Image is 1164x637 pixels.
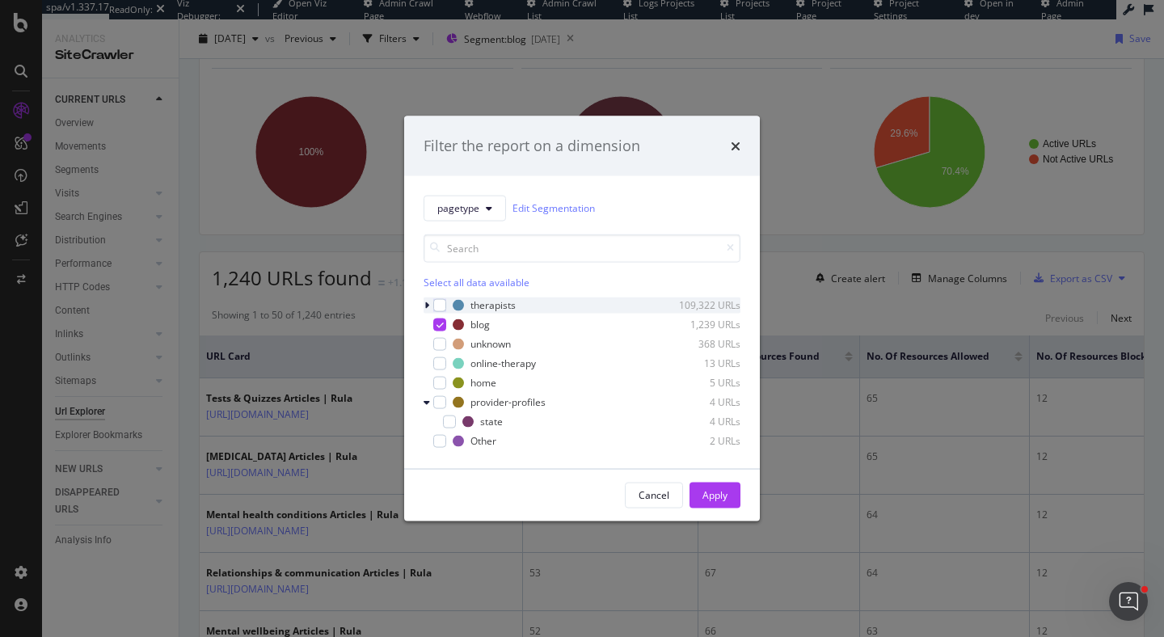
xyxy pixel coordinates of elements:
div: therapists [470,298,516,312]
button: Apply [690,482,740,508]
div: 13 URLs [661,356,740,370]
div: home [470,376,496,390]
div: provider-profiles [470,395,546,409]
div: 4 URLs [661,395,740,409]
div: Apply [702,488,727,502]
button: pagetype [424,195,506,221]
span: pagetype [437,201,479,215]
div: state [480,415,503,428]
div: 1,239 URLs [661,318,740,331]
div: times [731,136,740,157]
div: Other [470,434,496,448]
div: modal [404,116,760,521]
button: Cancel [625,482,683,508]
div: 368 URLs [661,337,740,351]
div: blog [470,318,490,331]
a: Edit Segmentation [512,200,595,217]
div: 5 URLs [661,376,740,390]
div: 2 URLs [661,434,740,448]
div: Cancel [639,488,669,502]
iframe: Intercom live chat [1109,582,1148,621]
div: unknown [470,337,511,351]
div: Filter the report on a dimension [424,136,640,157]
input: Search [424,234,740,262]
div: 109,322 URLs [661,298,740,312]
div: 4 URLs [661,415,740,428]
div: Select all data available [424,275,740,289]
div: online-therapy [470,356,536,370]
